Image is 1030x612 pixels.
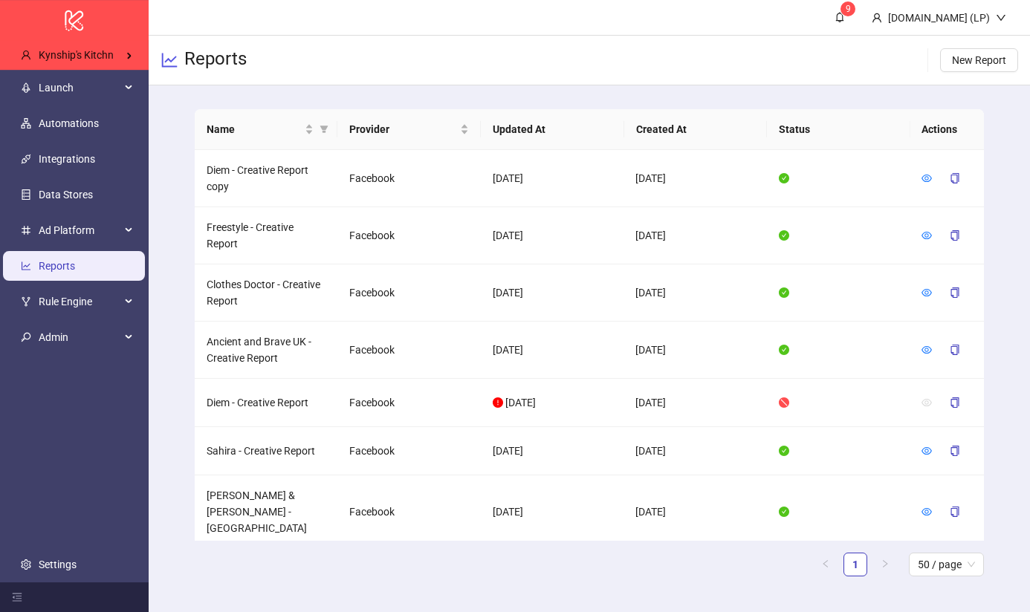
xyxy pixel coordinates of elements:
[195,427,338,475] td: Sahira - Creative Report
[195,379,338,427] td: Diem - Creative Report
[922,345,932,355] span: eye
[938,166,972,190] button: copy
[779,345,789,355] span: check-circle
[922,445,932,457] a: eye
[779,507,789,517] span: check-circle
[950,287,960,298] span: copy
[349,121,457,137] span: Provider
[814,553,838,576] li: Previous Page
[39,153,95,165] a: Integrations
[844,553,867,576] a: 1
[821,559,830,568] span: left
[922,287,932,299] a: eye
[337,475,481,549] td: Facebook
[39,215,120,245] span: Ad Platform
[779,287,789,298] span: check-circle
[505,397,536,408] span: [DATE]
[909,553,984,576] div: Page Size
[21,332,31,342] span: key
[814,553,838,576] button: left
[846,4,851,14] span: 9
[39,49,114,61] span: Kynship's Kitchn
[481,427,624,475] td: [DATE]
[779,173,789,183] span: check-circle
[623,427,767,475] td: [DATE]
[207,121,302,137] span: Name
[938,281,972,305] button: copy
[950,507,960,517] span: copy
[950,230,960,241] span: copy
[938,500,972,524] button: copy
[840,1,855,16] sup: 9
[922,507,932,517] span: eye
[21,50,31,60] span: user
[950,173,960,183] span: copy
[882,10,996,26] div: [DOMAIN_NAME] (LP)
[39,189,93,201] a: Data Stores
[938,391,972,414] button: copy
[938,224,972,247] button: copy
[624,109,768,150] th: Created At
[481,264,624,322] td: [DATE]
[938,338,972,362] button: copy
[922,506,932,518] a: eye
[623,475,767,549] td: [DATE]
[481,207,624,264] td: [DATE]
[922,172,932,184] a: eye
[872,13,882,23] span: user
[881,559,890,568] span: right
[922,173,932,183] span: eye
[320,125,328,134] span: filter
[481,150,624,207] td: [DATE]
[922,397,932,408] span: eye
[195,264,338,322] td: Clothes Doctor - Creative Report
[950,397,960,408] span: copy
[779,230,789,241] span: check-circle
[39,559,77,570] a: Settings
[21,225,31,235] span: number
[39,287,120,316] span: Rule Engine
[623,207,767,264] td: [DATE]
[481,322,624,379] td: [DATE]
[317,118,331,140] span: filter
[873,553,897,576] button: right
[623,322,767,379] td: [DATE]
[910,109,984,150] th: Actions
[481,475,624,549] td: [DATE]
[623,264,767,322] td: [DATE]
[12,592,22,602] span: menu-fold
[779,397,789,408] span: stop
[195,109,338,150] th: Name
[922,229,932,241] a: eye
[493,397,503,408] span: exclamation-circle
[337,264,481,322] td: Facebook
[337,322,481,379] td: Facebook
[922,287,932,298] span: eye
[623,379,767,427] td: [DATE]
[950,446,960,456] span: copy
[922,446,932,456] span: eye
[873,553,897,576] li: Next Page
[779,446,789,456] span: check-circle
[21,82,31,93] span: rocket
[39,117,99,129] a: Automations
[767,109,910,150] th: Status
[623,150,767,207] td: [DATE]
[184,48,247,73] h3: Reports
[195,150,338,207] td: Diem - Creative Report copy
[952,54,1006,66] span: New Report
[337,109,481,150] th: Provider
[843,553,867,576] li: 1
[337,207,481,264] td: Facebook
[918,553,975,576] span: 50 / page
[39,260,75,272] a: Reports
[337,379,481,427] td: Facebook
[835,12,845,22] span: bell
[39,322,120,352] span: Admin
[922,344,932,356] a: eye
[938,439,972,463] button: copy
[21,296,31,307] span: fork
[337,427,481,475] td: Facebook
[950,345,960,355] span: copy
